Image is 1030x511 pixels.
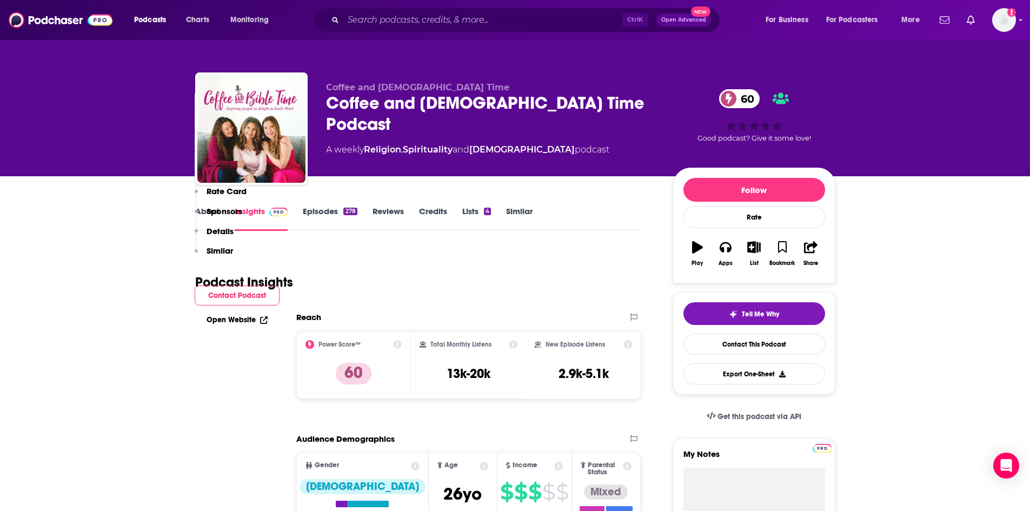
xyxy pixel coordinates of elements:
div: Rate [683,206,825,228]
span: New [691,6,710,17]
button: open menu [894,11,933,29]
span: $ [514,483,527,501]
div: Search podcasts, credits, & more... [324,8,730,32]
div: Open Intercom Messenger [993,453,1019,479]
span: , [401,144,403,155]
button: Play [683,234,712,273]
span: Gender [315,462,339,469]
a: Open Website [207,315,268,324]
a: Credits [419,206,447,231]
div: Play [692,260,703,267]
span: For Business [766,12,808,28]
a: Reviews [373,206,404,231]
div: List [750,260,759,267]
span: Charts [186,12,209,28]
span: Open Advanced [661,17,706,23]
h3: 13k-20k [447,366,490,382]
span: Get this podcast via API [717,412,801,421]
button: open menu [127,11,180,29]
button: open menu [223,11,283,29]
p: 60 [336,363,371,384]
button: Share [796,234,825,273]
a: [DEMOGRAPHIC_DATA] [469,144,575,155]
a: $$$$$ [500,483,568,501]
p: Details [207,226,234,236]
button: Open AdvancedNew [656,14,711,26]
span: 26 yo [443,483,482,505]
span: Tell Me Why [742,310,779,318]
div: A weekly podcast [326,143,609,156]
a: Episodes278 [303,206,357,231]
label: My Notes [683,449,825,468]
button: Export One-Sheet [683,363,825,384]
span: Coffee and [DEMOGRAPHIC_DATA] Time [326,82,509,92]
div: Share [803,260,818,267]
span: More [901,12,920,28]
h2: Reach [296,312,321,322]
svg: Add a profile image [1007,8,1016,17]
div: Mixed [584,485,628,500]
a: Pro website [813,442,832,453]
h2: Audience Demographics [296,434,395,444]
div: 278 [343,208,357,215]
button: Similar [195,245,233,266]
a: Spirituality [403,144,453,155]
div: Bookmark [769,260,795,267]
a: Charts [179,11,216,29]
span: Ctrl K [622,13,648,27]
a: Get this podcast via API [698,403,810,430]
a: Contact This Podcast [683,334,825,355]
a: [DEMOGRAPHIC_DATA] [300,479,426,507]
a: 26yo [443,489,482,503]
span: Parental Status [588,462,621,476]
button: Apps [712,234,740,273]
span: Good podcast? Give it some love! [697,134,811,142]
div: 4 [484,208,491,215]
span: $ [556,483,568,501]
span: Monitoring [230,12,269,28]
a: Show notifications dropdown [962,11,979,29]
h2: New Episode Listens [546,341,605,348]
button: open menu [819,11,894,29]
span: Logged in as BenLaurro [992,8,1016,32]
img: tell me why sparkle [729,310,737,318]
button: open menu [758,11,822,29]
img: Podchaser - Follow, Share and Rate Podcasts [9,10,112,30]
span: For Podcasters [826,12,878,28]
button: Contact Podcast [195,286,280,306]
div: 60Good podcast? Give it some love! [673,82,835,149]
h2: Total Monthly Listens [430,341,491,348]
span: Podcasts [134,12,166,28]
button: Sponsors [195,206,242,226]
button: Bookmark [768,234,796,273]
div: Apps [719,260,733,267]
span: Income [513,462,537,469]
button: Show profile menu [992,8,1016,32]
a: Similar [506,206,533,231]
button: tell me why sparkleTell Me Why [683,302,825,325]
div: [DEMOGRAPHIC_DATA] [300,479,426,494]
h3: 2.9k-5.1k [559,366,609,382]
img: User Profile [992,8,1016,32]
span: $ [528,483,541,501]
button: Details [195,226,234,246]
span: $ [500,483,513,501]
p: Sponsors [207,206,242,216]
button: List [740,234,768,273]
span: $ [542,483,555,501]
a: 60 [719,89,760,108]
a: Lists4 [462,206,491,231]
button: Follow [683,178,825,202]
a: Religion [364,144,401,155]
span: Age [444,462,458,469]
img: Podchaser Pro [813,444,832,453]
input: Search podcasts, credits, & more... [343,11,622,29]
h2: Power Score™ [318,341,361,348]
p: Similar [207,245,233,256]
a: Show notifications dropdown [935,11,954,29]
span: and [453,144,469,155]
span: 60 [730,89,760,108]
img: Coffee and Bible Time Podcast [197,75,305,183]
